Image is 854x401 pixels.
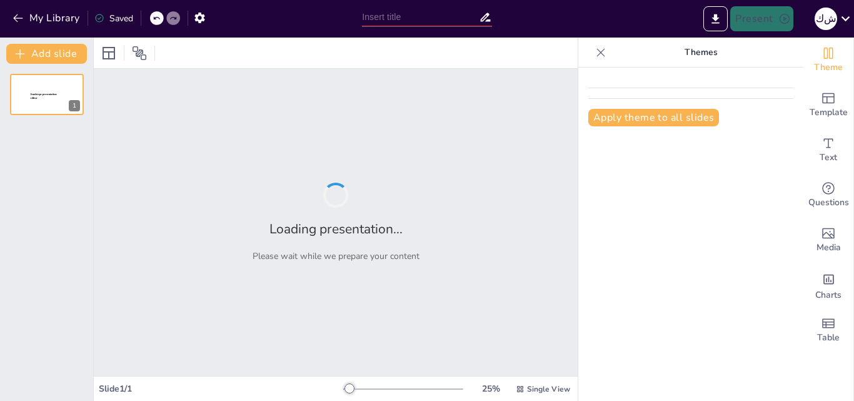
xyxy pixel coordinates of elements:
[132,46,147,61] span: Position
[803,308,853,353] div: Add a table
[810,106,848,119] span: Template
[94,13,133,24] div: Saved
[815,6,837,31] button: ش ك
[527,384,570,394] span: Single View
[803,218,853,263] div: Add images, graphics, shapes or video
[476,383,506,395] div: 25 %
[808,196,849,210] span: Questions
[803,173,853,218] div: Get real-time input from your audience
[611,38,791,68] p: Themes
[730,6,793,31] button: Present
[815,288,841,302] span: Charts
[9,8,85,28] button: My Library
[703,6,728,31] button: Export to PowerPoint
[803,83,853,128] div: Add ready made slides
[820,151,837,165] span: Text
[31,93,57,100] span: Sendsteps presentation editor
[816,241,841,255] span: Media
[588,109,719,126] button: Apply theme to all slides
[69,100,80,111] div: 1
[803,263,853,308] div: Add charts and graphs
[10,74,84,115] div: 1
[803,128,853,173] div: Add text boxes
[269,220,403,238] h2: Loading presentation...
[253,250,419,262] p: Please wait while we prepare your content
[362,8,479,26] input: Insert title
[6,44,87,64] button: Add slide
[803,38,853,83] div: Change the overall theme
[814,61,843,74] span: Theme
[815,8,837,30] div: ش ك
[99,383,343,395] div: Slide 1 / 1
[817,331,840,345] span: Table
[99,43,119,63] div: Layout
